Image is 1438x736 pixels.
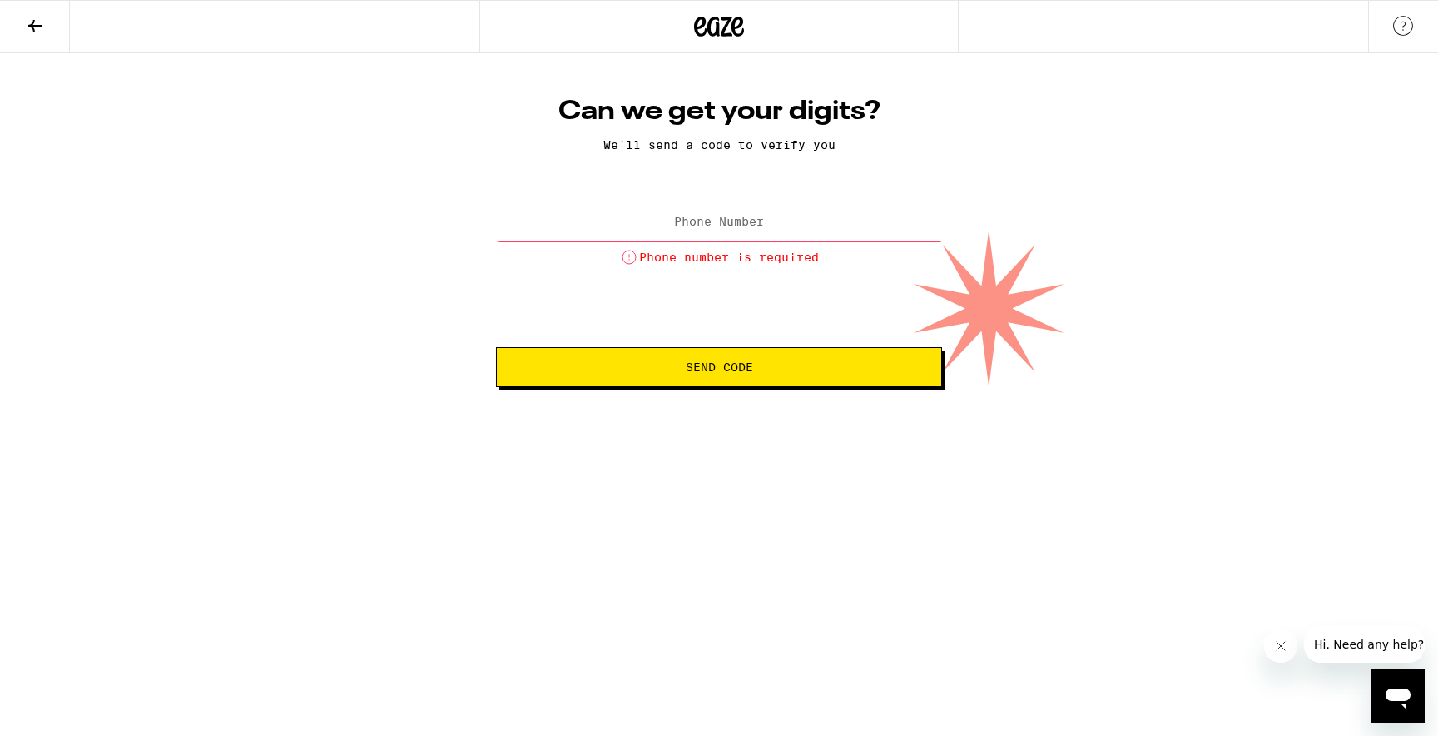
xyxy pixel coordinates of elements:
[686,361,753,373] span: Send Code
[496,247,942,267] li: Phone number is required
[1371,669,1425,723] iframe: Button to launch messaging window
[496,138,942,152] p: We'll send a code to verify you
[496,347,942,387] button: Send Code
[496,204,942,241] input: Phone Number
[1264,629,1297,663] iframe: Close message
[1304,626,1425,663] iframe: Message from company
[496,95,942,128] h1: Can we get your digits?
[674,215,764,228] label: Phone Number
